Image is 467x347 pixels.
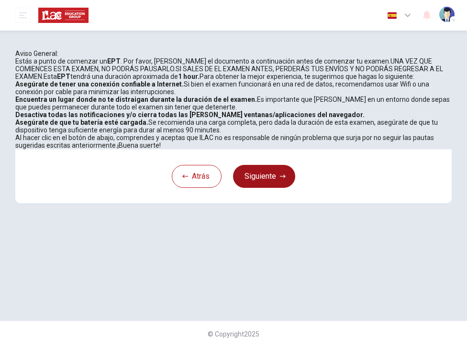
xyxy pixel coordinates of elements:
[15,50,58,57] span: Aviso General:
[15,119,438,134] span: Se recomienda una carga completa, pero dada la duración de esta examen, asegúrate de que tu dispo...
[15,134,434,149] span: Al hacer clic en el botón de abajo, comprendes y aceptas que ILAC no es responsable de ningún pro...
[15,80,429,96] span: Si bien el examen funcionará en una red de datos, recomendamos usar Wifi o una conexión por cable...
[15,57,390,65] span: Estás a punto de comenzar un . Por favor, [PERSON_NAME] el documento a continuación antes de come...
[15,96,450,111] span: Es importante que [PERSON_NAME] en un entorno donde sepas que puedes permanecer durante todo el e...
[172,165,222,188] button: Atrás
[15,96,257,103] strong: Encuentra un lugar donde no te distraigan durante la duración de el examen.
[107,57,121,65] strong: EPT
[38,6,89,25] img: ILAC logo
[200,73,414,80] span: Para obtener la mejor experiencia, te sugerimos que hagas lo siguiente:
[233,165,295,188] button: Siguiente
[208,330,259,338] span: © Copyright 2025
[15,119,148,126] strong: Asegúrate de que tu batería esté cargada.
[117,141,161,149] span: ¡Buena suerte!
[57,73,70,80] strong: EPT
[44,73,200,80] span: Esta tendrá una duración aproximada de
[386,12,398,19] img: es
[15,8,31,23] button: open mobile menu
[15,111,365,119] strong: Desactiva todas las notificaciones y/o cierra todas las [PERSON_NAME] ventanas/aplicaciones del n...
[439,7,455,22] img: Profile picture
[15,80,184,88] strong: Asegúrate de tener una conexión confiable a Internet.
[15,65,443,80] span: SI SALES DE EL EXAMEN ANTES, PERDERÁS TUS ENVÍOS Y NO PODRÁS REGRESAR A EL EXAMEN.
[15,57,432,73] span: UNA VEZ QUE COMIENCES ESTA EXAMEN, NO PODRÁS PAUSARLO.
[178,73,200,80] strong: 1 hour.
